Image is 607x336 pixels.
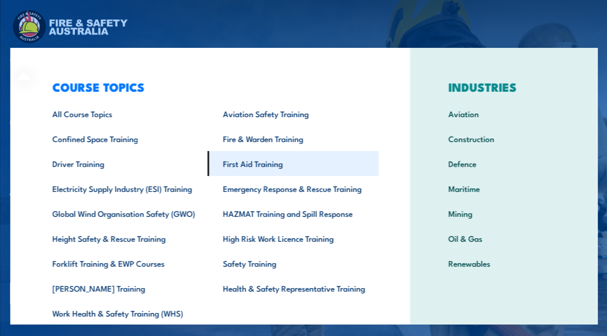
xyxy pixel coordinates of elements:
[432,126,574,151] a: Construction
[60,47,119,71] a: Course Calendar
[432,151,574,176] a: Defence
[36,226,207,251] a: Height Safety & Rescue Training
[268,47,300,71] a: About Us
[207,251,379,276] a: Safety Training
[36,126,207,151] a: Confined Space Training
[207,226,379,251] a: High Risk Work Licence Training
[207,276,379,301] a: Health & Safety Representative Training
[207,151,379,176] a: First Aid Training
[36,101,207,126] a: All Course Topics
[207,126,379,151] a: Fire & Warden Training
[432,176,574,201] a: Maritime
[432,226,574,251] a: Oil & Gas
[432,101,574,126] a: Aviation
[207,176,379,201] a: Emergency Response & Rescue Training
[36,301,207,326] a: Work Health & Safety Training (WHS)
[36,276,207,301] a: [PERSON_NAME] Training
[36,151,207,176] a: Driver Training
[432,251,574,276] a: Renewables
[141,47,246,71] a: Emergency Response Services
[207,101,379,126] a: Aviation Safety Training
[432,201,574,226] a: Mining
[207,201,379,226] a: HAZMAT Training and Spill Response
[10,47,38,71] a: Courses
[36,176,207,201] a: Electricity Supply Industry (ESI) Training
[432,80,574,94] h3: INDUSTRIES
[364,47,414,71] a: Learner Portal
[36,251,207,276] a: Forklift Training & EWP Courses
[36,80,378,94] h3: COURSE TOPICS
[36,201,207,226] a: Global Wind Organisation Safety (GWO)
[436,47,464,71] a: Contact
[322,47,342,71] a: News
